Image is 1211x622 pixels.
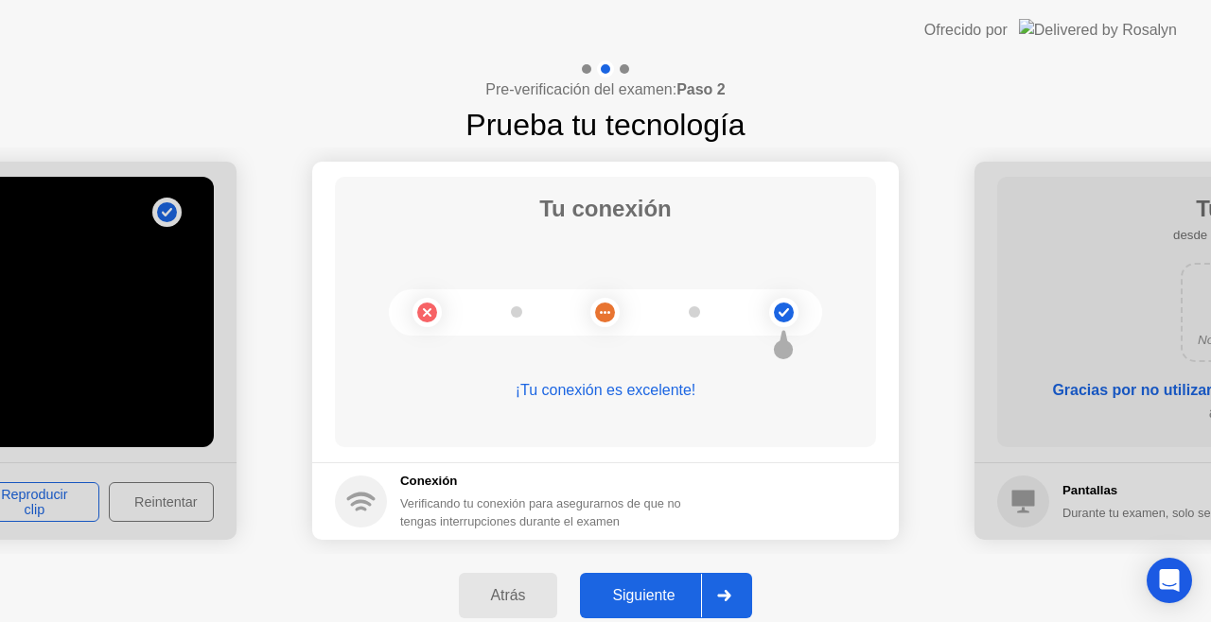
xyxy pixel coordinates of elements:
h4: Pre-verificación del examen: [485,78,725,101]
h1: Tu conexión [539,192,672,226]
div: ¡Tu conexión es excelente! [335,379,876,402]
button: Atrás [459,573,558,618]
div: Siguiente [586,587,701,604]
h1: Prueba tu tecnología [465,102,745,147]
div: Atrás [465,587,553,604]
b: Paso 2 [676,81,726,97]
div: Ofrecido por [924,19,1008,42]
img: Delivered by Rosalyn [1019,19,1177,41]
button: Siguiente [580,573,752,618]
div: Verificando tu conexión para asegurarnos de que no tengas interrupciones durante el examen [400,494,720,530]
div: Open Intercom Messenger [1147,558,1192,603]
h5: Conexión [400,472,720,491]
